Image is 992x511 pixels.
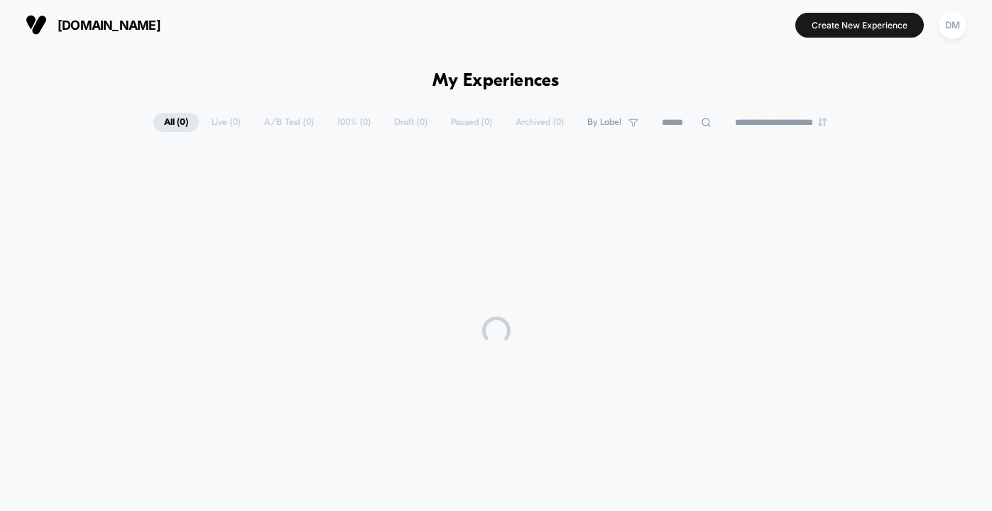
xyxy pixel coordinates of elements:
[934,11,971,40] button: DM
[153,113,199,132] span: All ( 0 )
[58,18,160,33] span: [DOMAIN_NAME]
[432,71,560,92] h1: My Experiences
[587,117,621,128] span: By Label
[818,118,827,126] img: end
[26,14,47,35] img: Visually logo
[21,13,165,36] button: [DOMAIN_NAME]
[939,11,966,39] div: DM
[795,13,924,38] button: Create New Experience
